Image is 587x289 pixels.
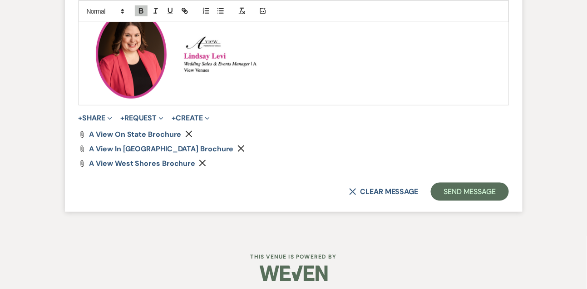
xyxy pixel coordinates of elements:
[79,115,113,122] button: Share
[89,160,196,167] a: A View West Shores Brochure
[120,115,124,122] span: +
[349,188,418,195] button: Clear message
[89,131,182,138] a: A View on State Brochure
[89,145,234,153] a: A View in [GEOGRAPHIC_DATA] Brochure
[172,115,176,122] span: +
[89,144,234,154] span: A View in [GEOGRAPHIC_DATA] Brochure
[172,115,209,122] button: Create
[79,115,83,122] span: +
[120,115,163,122] button: Request
[89,130,182,139] span: A View on State Brochure
[431,183,508,201] button: Send Message
[89,159,196,168] span: A View West Shores Brochure
[178,35,269,73] img: Screenshot 2024-08-29 at 1.39.12 PM.png
[86,9,177,100] img: LL.png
